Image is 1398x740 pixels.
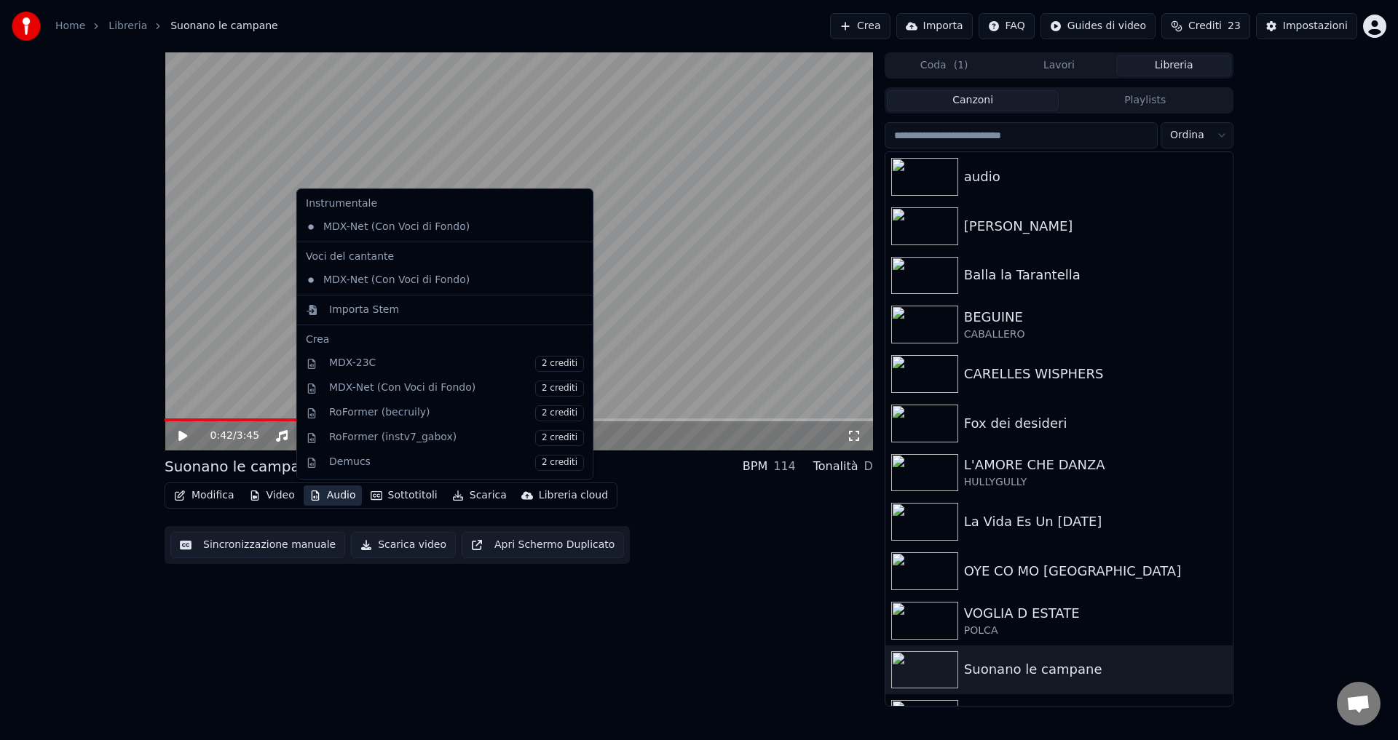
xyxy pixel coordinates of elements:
button: Playlists [1059,90,1231,111]
div: L'AMORE CHE DANZA [964,455,1227,475]
span: 2 crediti [535,455,584,471]
button: Sincronizzazione manuale [170,532,345,558]
button: Sottotitoli [365,485,443,506]
div: Importa Stem [329,303,399,317]
button: Lavori [1002,55,1117,76]
div: RoFormer (instv7_gabox) [329,430,584,446]
div: Suonano le campane [165,456,318,477]
div: OYE CO MO [GEOGRAPHIC_DATA] [964,561,1227,581]
span: 0:42 [210,429,233,443]
div: Instrumentale [300,192,590,215]
div: D [864,458,873,475]
button: Coda [887,55,1002,76]
div: POLCA [964,624,1227,638]
div: Libreria cloud [539,488,608,503]
button: Scarica [446,485,513,506]
div: Fox dei desideri [964,413,1227,434]
div: Balla la Tarantella [964,265,1227,285]
span: Ordina [1170,128,1204,143]
div: BEGUINE [964,307,1227,327]
div: Suonano le campane [964,659,1227,680]
a: Home [55,19,85,33]
button: FAQ [979,13,1035,39]
div: Tonalità [813,458,858,475]
div: audio [964,167,1227,187]
div: CABALLERO [964,327,1227,342]
a: Libreria [108,19,147,33]
div: Crea [306,333,584,347]
span: 3:45 [237,429,259,443]
div: VOGLIA D ESTATE [964,603,1227,624]
div: [PERSON_NAME] [964,216,1227,236]
span: 2 crediti [535,381,584,397]
span: Suonano le campane [170,19,278,33]
button: Crea [830,13,890,39]
div: Demucs [329,455,584,471]
nav: breadcrumb [55,19,278,33]
div: La Vida Es Un [DATE] [964,512,1227,532]
button: Video [243,485,301,506]
button: Impostazioni [1256,13,1357,39]
div: Aprire la chat [1337,682,1381,725]
button: Audio [304,485,362,506]
button: Guides di video [1040,13,1156,39]
div: MDX-Net (Con Voci di Fondo) [329,381,584,397]
button: Importa [896,13,973,39]
button: Apri Schermo Duplicato [462,532,624,558]
span: ( 1 ) [954,58,968,73]
div: / [210,429,245,443]
button: Scarica video [351,532,456,558]
div: MDX-Net (Con Voci di Fondo) [300,268,568,292]
img: youka [12,12,41,41]
div: Voci del cantante [300,245,590,268]
button: Libreria [1116,55,1231,76]
span: 2 crediti [535,356,584,372]
span: 2 crediti [535,405,584,421]
div: RoFormer (becruily) [329,405,584,421]
div: CARELLES WISPHERS [964,364,1227,384]
button: Modifica [168,485,240,506]
button: Canzoni [887,90,1059,111]
div: 114 [773,458,796,475]
div: MDX-Net (Con Voci di Fondo) [300,215,568,239]
span: 2 crediti [535,430,584,446]
div: Impostazioni [1283,19,1348,33]
span: Crediti [1188,19,1222,33]
div: MDX-23C [329,356,584,372]
button: Crediti23 [1161,13,1250,39]
div: BPM [743,458,767,475]
span: 23 [1228,19,1241,33]
div: HULLYGULLY [964,475,1227,490]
